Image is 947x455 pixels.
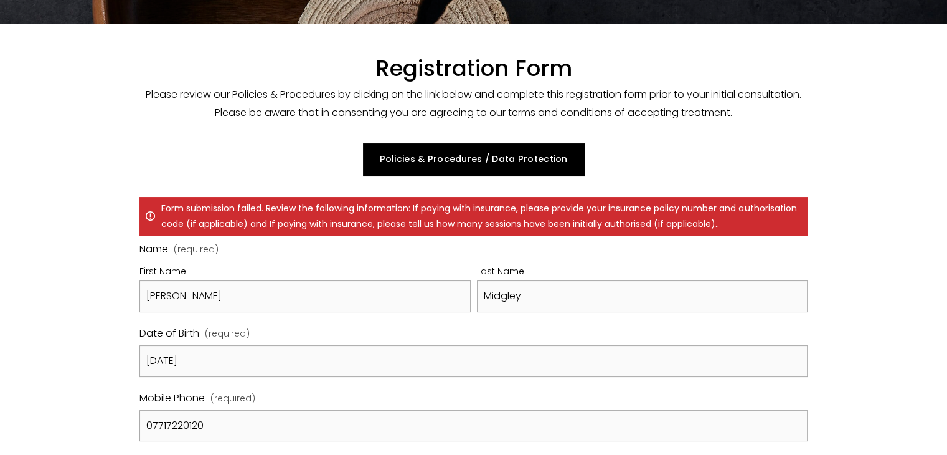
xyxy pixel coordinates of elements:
[363,143,583,176] a: Policies & Procedures / Data Protection
[139,55,807,82] h1: Registration Form
[139,390,205,408] span: Mobile Phone
[139,325,199,343] span: Date of Birth
[139,197,807,236] p: Form submission failed. Review the following information: If paying with insurance, please provid...
[139,264,470,281] div: First Name
[210,391,255,407] span: (required)
[139,241,168,259] span: Name
[139,86,807,122] p: Please review our Policies & Procedures by clicking on the link below and complete this registrat...
[174,245,219,254] span: (required)
[205,326,250,342] span: (required)
[477,264,808,281] div: Last Name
